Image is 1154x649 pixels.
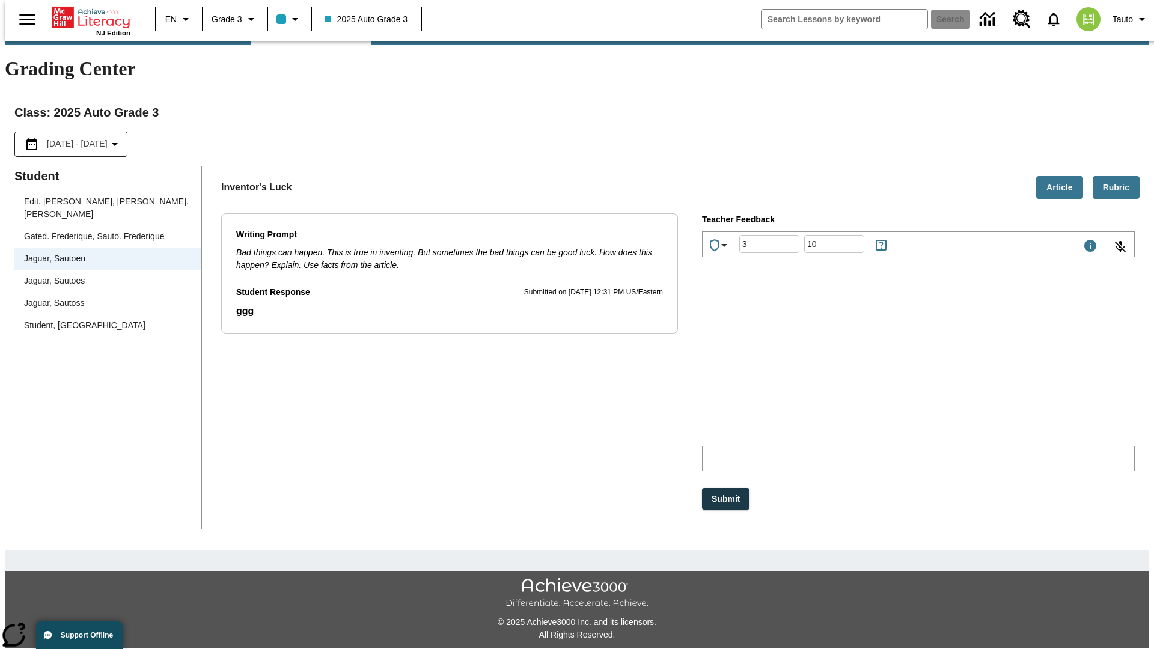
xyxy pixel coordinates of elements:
p: © 2025 Achieve3000 Inc. and its licensors. [5,616,1149,629]
div: Jaguar, Sautoes [24,275,85,287]
img: Achieve3000 Differentiate Accelerate Achieve [505,578,649,609]
button: Select a new avatar [1069,4,1108,35]
button: Grade: Grade 3, Select a grade [207,8,263,30]
h1: Grading Center [5,58,1149,80]
p: Student [14,166,201,186]
input: Points: Must be equal to or less than 25. [804,228,864,260]
div: Points: Must be equal to or less than 25. [804,235,864,253]
div: Gated. Frederique, Sauto. Frederique [14,225,201,248]
button: Submit [702,488,749,510]
div: Home [52,4,130,37]
p: Inventor's Luck [221,180,292,195]
div: Edit. [PERSON_NAME], [PERSON_NAME]. [PERSON_NAME] [14,190,201,225]
p: Student Response [236,286,310,299]
span: Tauto [1113,13,1133,26]
div: Jaguar, Sautoss [14,292,201,314]
body: Type your response here. [5,10,176,20]
svg: Collapse Date Range Filter [108,137,122,151]
button: Article, Will open in new tab [1036,176,1083,200]
p: Bad things can happen. This is true in inventing. But sometimes the bad things can be good luck. ... [236,246,663,272]
a: Home [52,5,130,29]
button: Support Offline [36,621,123,649]
span: NJ Edition [96,29,130,37]
a: Notifications [1038,4,1069,35]
button: Achievements [703,233,736,257]
input: Grade: Letters, numbers, %, + and - are allowed. [739,228,799,260]
button: Class color is light blue. Change class color [272,8,307,30]
p: Teacher Feedback [702,213,1135,227]
div: Gated. Frederique, Sauto. Frederique [24,230,164,243]
p: ggg [236,304,663,318]
button: Profile/Settings [1108,8,1154,30]
button: Open side menu [10,2,45,37]
span: Grade 3 [212,13,242,26]
div: Jaguar, Sautoen [14,248,201,270]
p: All Rights Reserved. [5,629,1149,641]
button: Rubric, Will open in new tab [1093,176,1140,200]
div: Edit. [PERSON_NAME], [PERSON_NAME]. [PERSON_NAME] [24,195,191,221]
div: Student, [GEOGRAPHIC_DATA] [14,314,201,337]
div: Jaguar, Sautoss [24,297,84,309]
p: Writing Prompt [236,228,663,242]
button: Language: EN, Select a language [160,8,198,30]
span: [DATE] - [DATE] [47,138,108,150]
span: EN [165,13,177,26]
img: avatar image [1076,7,1101,31]
h2: Class : 2025 Auto Grade 3 [14,103,1140,122]
button: Rules for Earning Points and Achievements, Will open in new tab [869,233,893,257]
button: Click to activate and allow voice recognition [1106,233,1135,261]
p: Student Response [236,304,663,318]
div: Student, [GEOGRAPHIC_DATA] [24,319,145,332]
input: search field [762,10,927,29]
span: Support Offline [61,631,113,639]
div: Jaguar, Sautoes [14,270,201,292]
button: Select the date range menu item [20,137,122,151]
div: Grade: Letters, numbers, %, + and - are allowed. [739,235,799,253]
p: Submitted on [DATE] 12:31 PM US/Eastern [524,287,663,299]
div: Jaguar, Sautoen [24,252,85,265]
div: Maximum 1000 characters Press Escape to exit toolbar and use left and right arrow keys to access ... [1083,239,1098,255]
span: 2025 Auto Grade 3 [325,13,408,26]
a: Resource Center, Will open in new tab [1006,3,1038,35]
a: Data Center [972,3,1006,36]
